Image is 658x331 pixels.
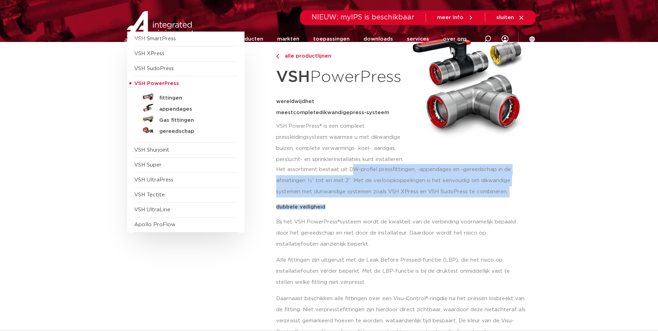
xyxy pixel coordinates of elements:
[134,162,162,168] a: VSH Super
[407,26,429,52] a: services
[134,81,179,86] span: VSH PowerPress
[319,110,350,115] span: dikwandige
[364,26,393,52] a: downloads
[159,128,228,135] h5: gereedschap
[276,255,527,288] p: Alle fittingen zijn uitgerust met de Leak Before Pressed-functie (LBP), die het risico op install...
[276,296,524,312] span: die na het pressen losbreekt van de fitting. Niet verpresste
[276,219,337,224] span: Bij het VSH PowerPress
[337,219,340,224] span: ®
[443,26,467,52] a: over ons
[343,307,494,312] span: fittingen zijn hierdoor direct zichtbaar, waardoor deze niet
[159,117,228,124] h5: Gas fittingen
[276,99,305,104] span: wereldwijd
[134,192,165,197] a: VSH Tectite
[276,54,279,59] img: chevron-right.svg
[134,113,238,125] a: Gas fittingen
[277,26,299,52] a: markten
[276,219,516,247] span: systeem wordt de kwaliteit van de verbinding voornamelijk bepaald door het gereedschap en niet do...
[276,99,314,115] span: het meest
[293,110,319,115] span: complete
[350,110,389,115] span: press-systeem
[276,69,310,85] strong: VSH
[437,15,463,20] span: meer info
[134,102,238,113] a: appendages
[134,147,169,153] a: VSH Shurjoint
[276,307,525,323] span: achteraf als verpresst gemarkeerd hoeven te worden, wat
[134,125,238,136] a: gereedschap
[276,204,527,210] p: dubbele veiligheid
[311,14,415,21] span: NIEUW: myIPS is beschikbaar
[276,296,440,301] span: Daarnaast beschikken alle fittingen over een Visu-Control®-ring
[437,15,474,21] a: meer info
[134,51,164,56] a: VSH XPress
[276,52,406,60] a: alle productlijnen
[496,15,514,20] span: sluiten
[235,26,467,52] nav: Menu
[276,64,406,91] h1: PowerPress
[134,91,238,102] a: fittingen
[134,207,170,212] a: VSH UltraLine
[235,26,263,52] a: producten
[159,106,228,112] h5: appendages
[134,177,173,183] a: VSH UltraPress
[496,15,524,21] a: sluiten
[276,164,527,197] p: Het assortiment bestaat uit DW-profiel pressfittingen, -appendages en -gereedschap in de afmeting...
[159,95,228,101] h5: fittingen
[313,26,350,52] a: toepassingen
[134,222,176,227] a: Apollo ProFlow
[134,66,174,71] a: VSH SudoPress
[281,53,331,59] span: alle productlijnen
[276,121,406,165] p: VSH PowerPress® is een compleet pressleidingsysteem waarmee u met dikwandige buizen, complete ver...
